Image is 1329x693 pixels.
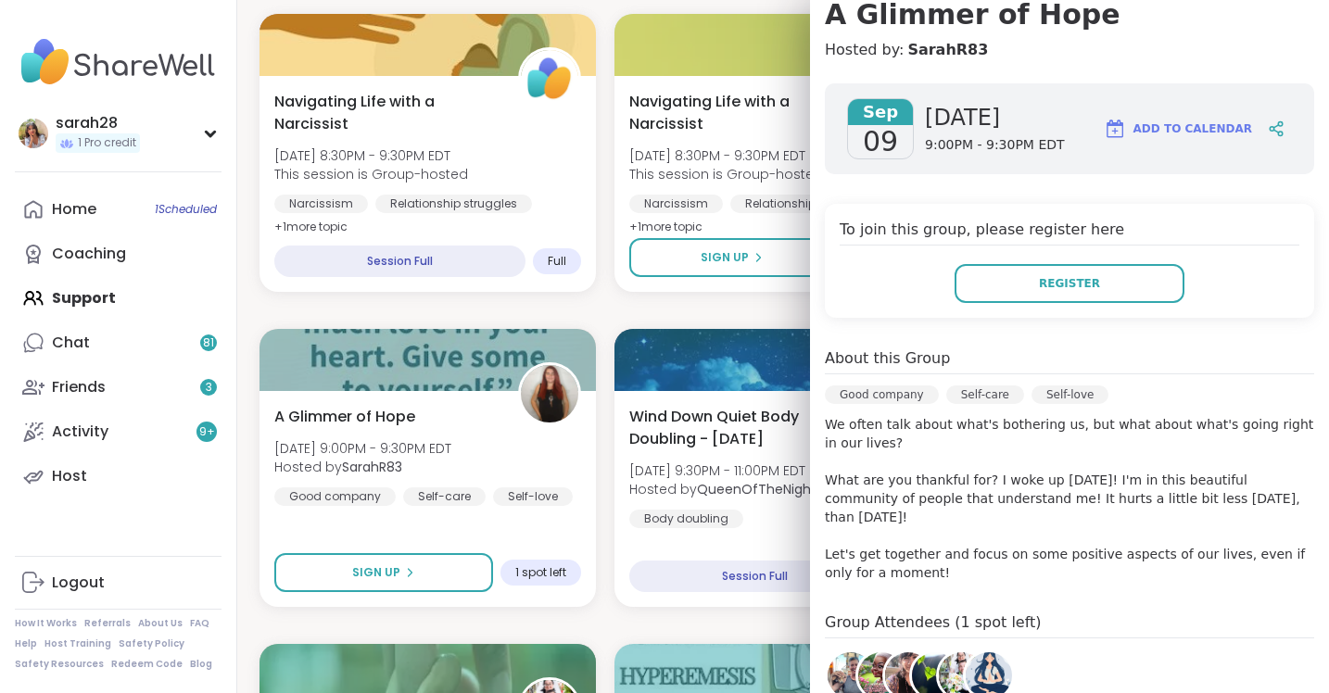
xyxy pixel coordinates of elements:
[206,380,212,396] span: 3
[403,487,486,506] div: Self-care
[274,246,525,277] div: Session Full
[521,50,578,107] img: ShareWell
[190,658,212,671] a: Blog
[111,658,183,671] a: Redeem Code
[848,99,913,125] span: Sep
[697,480,816,498] b: QueenOfTheNight
[274,439,451,458] span: [DATE] 9:00PM - 9:30PM EDT
[629,561,880,592] div: Session Full
[925,103,1065,132] span: [DATE]
[190,617,209,630] a: FAQ
[701,249,749,266] span: Sign Up
[15,617,77,630] a: How It Works
[629,238,834,277] button: Sign Up
[548,254,566,269] span: Full
[19,119,48,148] img: sarah28
[825,385,939,404] div: Good company
[274,195,368,213] div: Narcissism
[78,135,136,151] span: 1 Pro credit
[274,91,498,135] span: Navigating Life with a Narcissist
[15,658,104,671] a: Safety Resources
[52,573,105,593] div: Logout
[274,487,396,506] div: Good company
[629,195,723,213] div: Narcissism
[907,39,988,61] a: SarahR83
[825,611,1314,638] h4: Group Attendees (1 spot left)
[119,637,184,650] a: Safety Policy
[52,466,87,486] div: Host
[15,365,221,409] a: Friends3
[274,458,451,476] span: Hosted by
[1032,385,1108,404] div: Self-love
[925,136,1065,155] span: 9:00PM - 9:30PM EDT
[629,146,823,165] span: [DATE] 8:30PM - 9:30PM EDT
[52,244,126,264] div: Coaching
[629,91,853,135] span: Navigating Life with a Narcissist
[199,424,215,440] span: 9 +
[84,617,131,630] a: Referrals
[352,564,400,581] span: Sign Up
[1039,275,1100,292] span: Register
[15,454,221,498] a: Host
[493,487,573,506] div: Self-love
[52,199,96,220] div: Home
[629,480,816,498] span: Hosted by
[375,195,532,213] div: Relationship struggles
[274,406,415,428] span: A Glimmer of Hope
[946,385,1024,404] div: Self-care
[203,335,214,351] span: 81
[15,321,221,365] a: Chat81
[629,510,743,528] div: Body doubling
[863,125,898,158] span: 09
[515,565,566,580] span: 1 spot left
[44,637,111,650] a: Host Training
[840,219,1299,246] h4: To join this group, please register here
[274,165,468,183] span: This session is Group-hosted
[15,187,221,232] a: Home1Scheduled
[56,113,140,133] div: sarah28
[138,617,183,630] a: About Us
[52,422,108,442] div: Activity
[1104,118,1126,140] img: ShareWell Logomark
[15,409,221,454] a: Activity9+
[730,195,887,213] div: Relationship struggles
[629,165,823,183] span: This session is Group-hosted
[825,415,1314,582] p: We often talk about what's bothering us, but what about what's going right in our lives? What are...
[15,232,221,276] a: Coaching
[955,264,1184,303] button: Register
[15,561,221,605] a: Logout
[342,458,402,476] b: SarahR83
[52,333,90,353] div: Chat
[1133,120,1252,137] span: Add to Calendar
[274,553,493,592] button: Sign Up
[629,461,816,480] span: [DATE] 9:30PM - 11:00PM EDT
[155,202,217,217] span: 1 Scheduled
[274,146,468,165] span: [DATE] 8:30PM - 9:30PM EDT
[629,406,853,450] span: Wind Down Quiet Body Doubling - [DATE]
[15,637,37,650] a: Help
[521,365,578,422] img: SarahR83
[52,377,106,397] div: Friends
[825,39,1314,61] h4: Hosted by:
[825,347,950,370] h4: About this Group
[15,30,221,94] img: ShareWell Nav Logo
[1095,107,1260,151] button: Add to Calendar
